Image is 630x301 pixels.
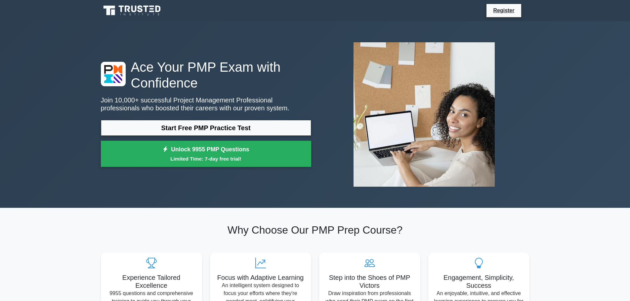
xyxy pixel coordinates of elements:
p: Join 10,000+ successful Project Management Professional professionals who boosted their careers w... [101,96,311,112]
h5: Step into the Shoes of PMP Victors [324,274,415,289]
h2: Why Choose Our PMP Prep Course? [101,224,529,236]
h5: Experience Tailored Excellence [106,274,197,289]
a: Unlock 9955 PMP QuestionsLimited Time: 7-day free trial! [101,141,311,167]
h5: Engagement, Simplicity, Success [434,274,524,289]
h5: Focus with Adaptive Learning [215,274,306,282]
a: Register [489,6,518,15]
small: Limited Time: 7-day free trial! [109,155,303,163]
a: Start Free PMP Practice Test [101,120,311,136]
h1: Ace Your PMP Exam with Confidence [101,59,311,91]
